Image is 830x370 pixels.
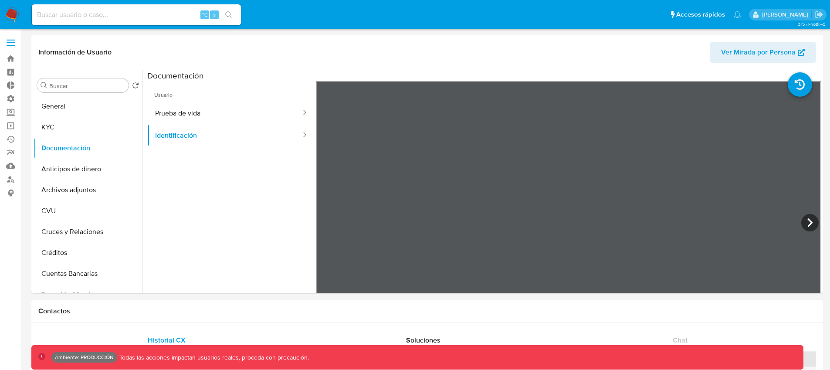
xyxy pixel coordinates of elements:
[734,11,741,18] a: Notificaciones
[673,335,688,345] span: Chat
[676,10,725,19] span: Accesos rápidos
[132,82,139,92] button: Volver al orden por defecto
[34,159,142,180] button: Anticipos de dinero
[34,263,142,284] button: Cuentas Bancarias
[38,307,816,316] h1: Contactos
[34,96,142,117] button: General
[34,284,142,305] button: Datos Modificados
[49,82,125,90] input: Buscar
[38,48,112,57] h1: Información de Usuario
[32,9,241,20] input: Buscar usuario o caso...
[117,353,309,362] p: Todas las acciones impactan usuarios reales, proceda con precaución.
[34,221,142,242] button: Cruces y Relaciones
[41,82,47,89] button: Buscar
[710,42,816,63] button: Ver Mirada por Persona
[762,10,811,19] p: federico.falavigna@mercadolibre.com
[814,10,823,19] a: Salir
[220,9,237,21] button: search-icon
[721,42,796,63] span: Ver Mirada por Persona
[213,10,216,19] span: s
[201,10,208,19] span: ⌥
[34,200,142,221] button: CVU
[406,335,440,345] span: Soluciones
[34,180,142,200] button: Archivos adjuntos
[34,242,142,263] button: Créditos
[55,356,114,359] p: Ambiente: PRODUCCIÓN
[148,335,186,345] span: Historial CX
[34,117,142,138] button: KYC
[34,138,142,159] button: Documentación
